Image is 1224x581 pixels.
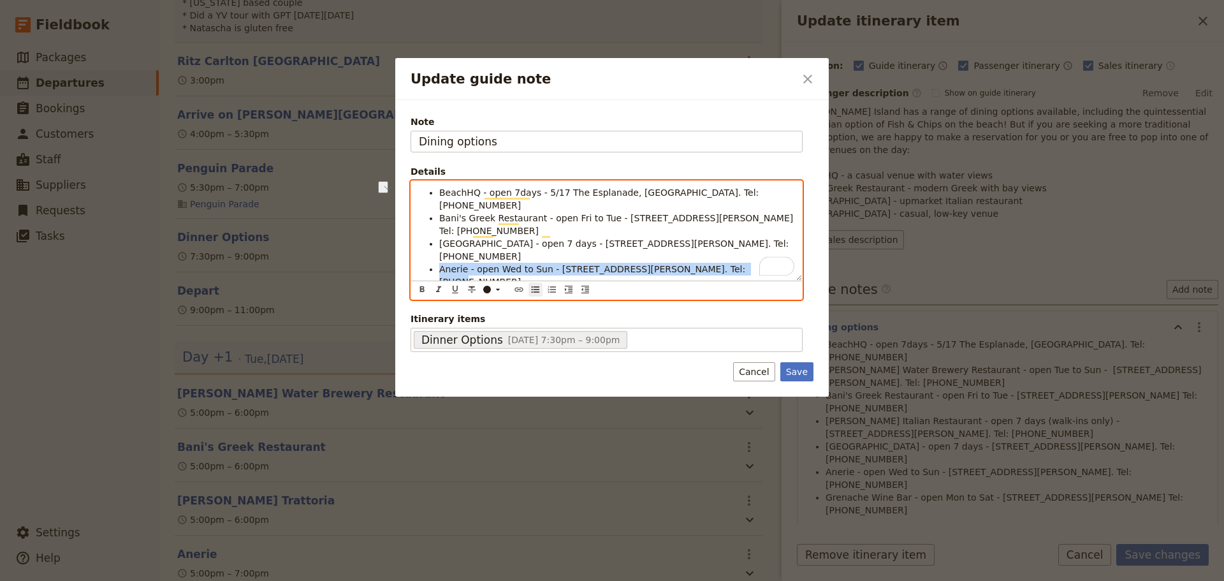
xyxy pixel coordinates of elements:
[512,283,526,297] button: Insert link
[578,283,592,297] button: Decrease indent
[562,283,576,297] button: Increase indent
[439,239,792,261] span: [GEOGRAPHIC_DATA] - open 7 days - [STREET_ADDRESS][PERSON_NAME]. Tel: [PHONE_NUMBER]
[797,68,819,90] button: Close dialog
[439,264,748,287] span: Anerie - open Wed to Sun - [STREET_ADDRESS][PERSON_NAME]. Tel: [PHONE_NUMBER]
[465,283,479,297] button: Format strikethrough
[432,283,446,297] button: Format italic
[411,70,794,89] h2: Update guide note
[439,213,796,236] span: Bani's Greek Restaurant - open Fri to Tue - [STREET_ADDRESS][PERSON_NAME] Tel: [PHONE_NUMBER]
[480,283,506,297] button: ​
[411,313,803,325] span: Itinerary items
[415,283,429,297] button: Format bold
[439,188,762,210] span: BeachHQ - open 7days - 5/17 The Esplanade, [GEOGRAPHIC_DATA]. Tel: [PHONE_NUMBER]
[421,332,503,348] span: Dinner Options
[733,362,775,381] button: Cancel
[482,284,507,295] div: ​
[448,283,462,297] button: Format underline
[528,283,543,297] button: Bulleted list
[508,335,620,345] span: [DATE] 7:30pm – 9:00pm
[545,283,559,297] button: Numbered list
[411,181,802,281] div: To enrich screen reader interactions, please activate Accessibility in Grammarly extension settings
[780,362,813,381] button: Save
[411,115,803,128] span: Note
[411,131,803,152] input: Note
[411,165,803,178] div: Details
